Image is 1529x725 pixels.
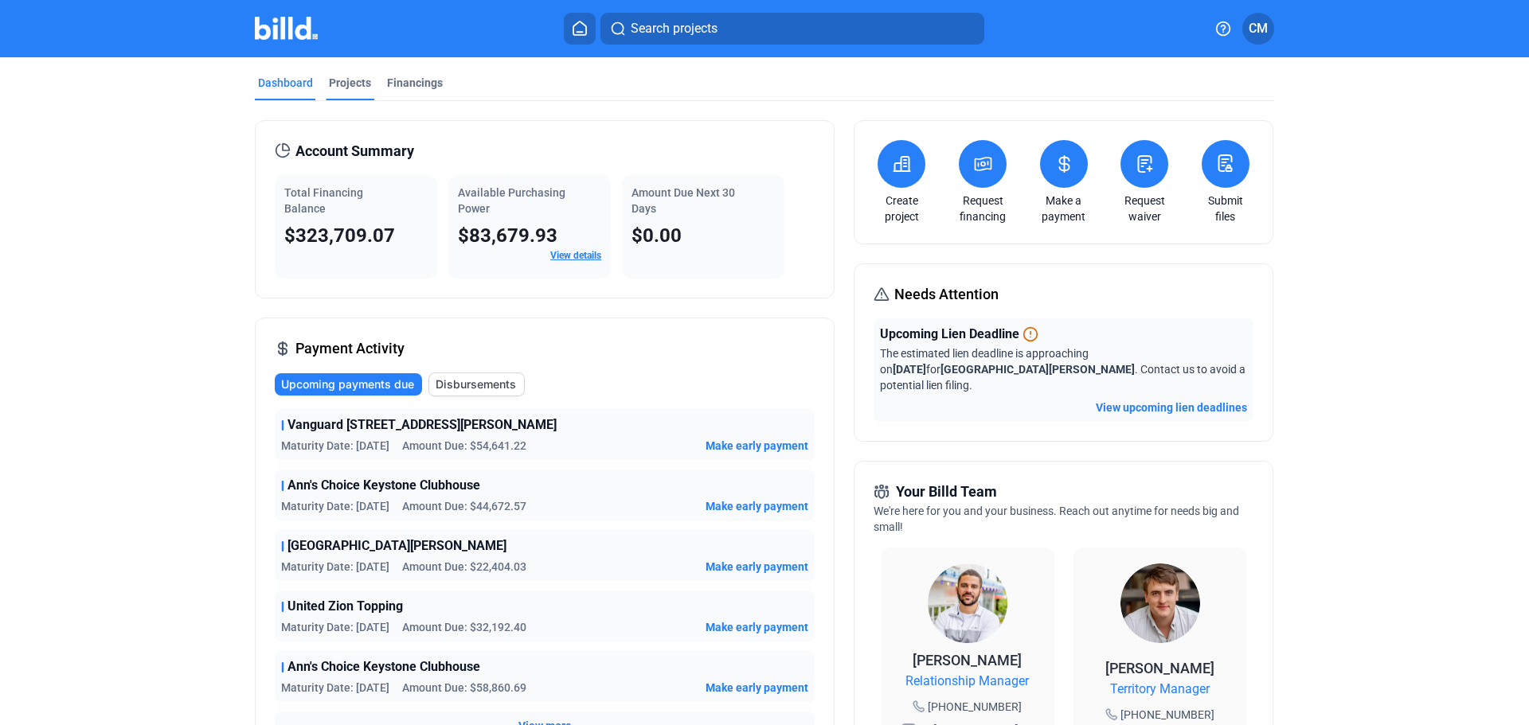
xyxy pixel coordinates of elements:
button: Make early payment [706,619,808,635]
a: Request financing [955,193,1011,224]
span: CM [1249,19,1268,38]
button: Upcoming payments due [275,373,422,396]
span: Amount Due Next 30 Days [632,186,735,215]
button: View upcoming lien deadlines [1096,400,1247,415]
span: Ann's Choice Keystone Clubhouse [287,476,480,495]
span: Upcoming payments due [281,376,414,392]
span: Payment Activity [295,337,405,360]
span: Account Summary [295,140,414,162]
span: [DATE] [893,363,926,376]
span: Upcoming Lien Deadline [880,325,1019,344]
span: Maturity Date: [DATE] [281,498,389,514]
span: $0.00 [632,224,682,247]
span: Needs Attention [894,283,999,306]
button: Make early payment [706,559,808,575]
span: Maturity Date: [DATE] [281,680,389,696]
img: Billd Company Logo [255,17,318,40]
span: Available Purchasing Power [458,186,565,215]
span: We're here for you and your business. Reach out anytime for needs big and small! [874,505,1239,533]
span: Disbursements [436,376,516,392]
a: View details [550,250,601,261]
span: Amount Due: $32,192.40 [402,619,526,635]
span: $323,709.07 [284,224,395,247]
span: [PERSON_NAME] [1105,660,1214,676]
img: Territory Manager [1120,563,1200,643]
span: Search projects [631,19,718,38]
span: Total Financing Balance [284,186,363,215]
span: [GEOGRAPHIC_DATA][PERSON_NAME] [940,363,1135,376]
span: Amount Due: $54,641.22 [402,438,526,454]
a: Submit files [1198,193,1253,224]
span: Amount Due: $22,404.03 [402,559,526,575]
span: [PHONE_NUMBER] [928,699,1022,715]
div: Dashboard [258,75,313,91]
img: Relationship Manager [928,563,1007,643]
span: Your Billd Team [896,481,997,503]
span: Territory Manager [1110,680,1210,699]
span: Maturity Date: [DATE] [281,438,389,454]
span: [PHONE_NUMBER] [1120,707,1214,723]
a: Request waiver [1116,193,1172,224]
div: Financings [387,75,443,91]
span: Amount Due: $58,860.69 [402,680,526,696]
span: Maturity Date: [DATE] [281,559,389,575]
button: Disbursements [428,372,525,396]
button: Search projects [600,13,984,45]
span: Relationship Manager [905,672,1029,691]
span: Ann's Choice Keystone Clubhouse [287,657,480,676]
span: Maturity Date: [DATE] [281,619,389,635]
span: Amount Due: $44,672.57 [402,498,526,514]
button: Make early payment [706,438,808,454]
span: Vanguard [STREET_ADDRESS][PERSON_NAME] [287,415,557,435]
span: [PERSON_NAME] [913,652,1022,668]
span: The estimated lien deadline is approaching on for . Contact us to avoid a potential lien filing. [880,347,1245,392]
button: CM [1242,13,1274,45]
button: Make early payment [706,498,808,514]
span: United Zion Topping [287,597,403,616]
a: Make a payment [1036,193,1092,224]
div: Projects [329,75,371,91]
button: Make early payment [706,680,808,696]
span: [GEOGRAPHIC_DATA][PERSON_NAME] [287,536,506,555]
a: Create project [874,193,929,224]
span: $83,679.93 [458,224,557,247]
